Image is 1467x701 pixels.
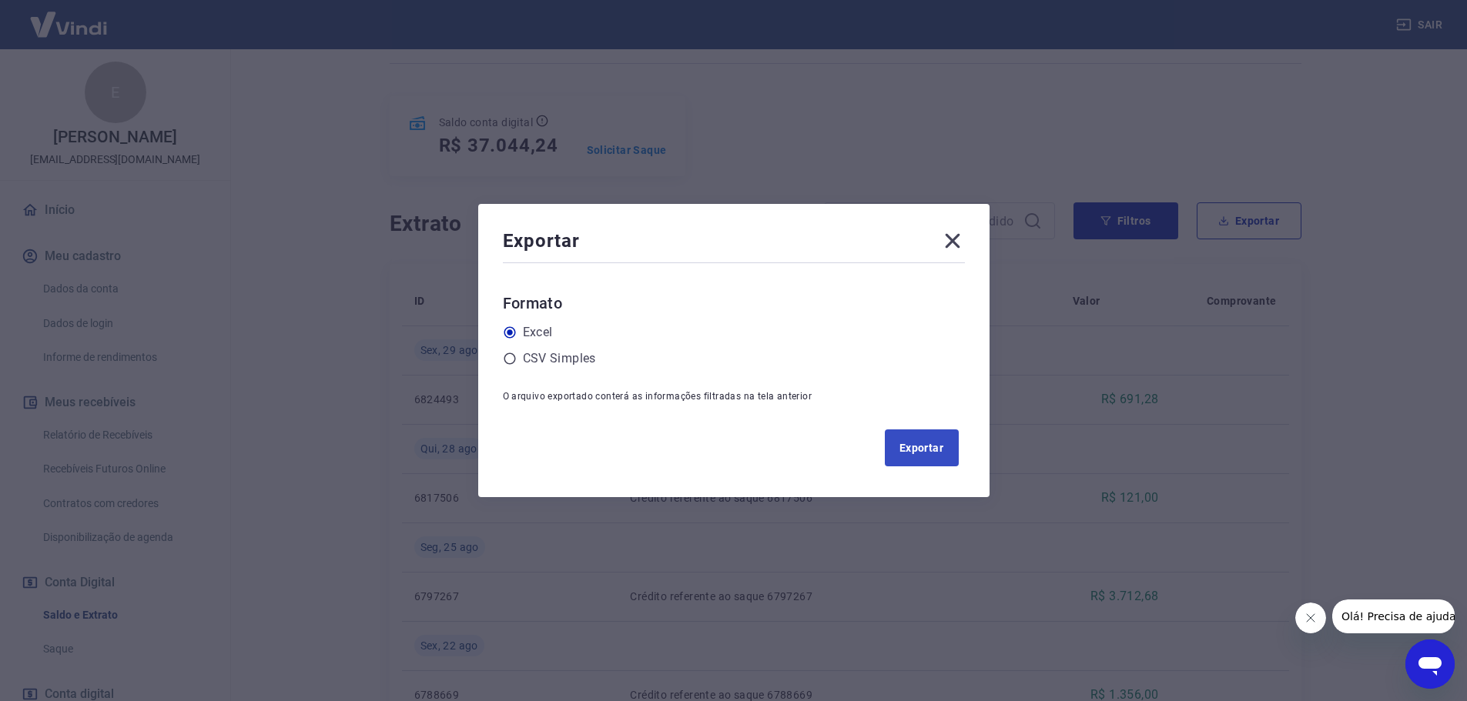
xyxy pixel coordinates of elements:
[9,11,129,23] span: Olá! Precisa de ajuda?
[523,349,596,368] label: CSV Simples
[503,229,965,259] div: Exportar
[503,291,965,315] h6: Formato
[1405,639,1455,689] iframe: Botão para abrir a janela de mensagens
[885,429,959,466] button: Exportar
[1332,599,1455,633] iframe: Mensagem da empresa
[503,391,812,402] span: O arquivo exportado conterá as informações filtradas na tela anterior
[523,323,553,342] label: Excel
[1295,603,1326,633] iframe: Fechar mensagem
